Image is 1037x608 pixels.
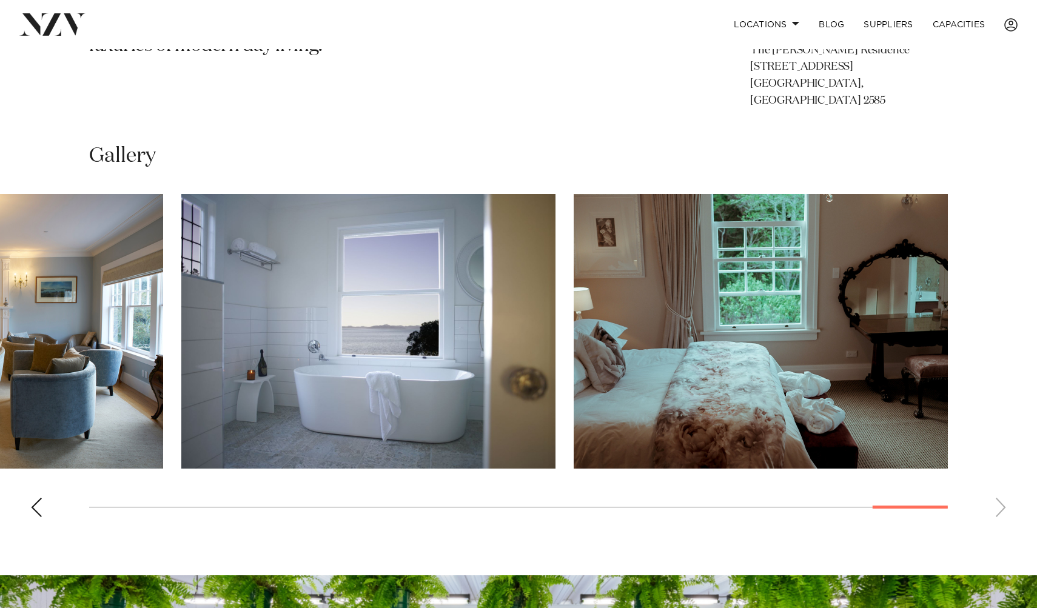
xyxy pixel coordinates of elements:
[89,142,156,170] h2: Gallery
[574,194,948,469] swiper-slide: 25 / 25
[923,12,995,38] a: Capacities
[750,42,948,110] p: The [PERSON_NAME] Residence [STREET_ADDRESS] [GEOGRAPHIC_DATA], [GEOGRAPHIC_DATA] 2585
[809,12,854,38] a: BLOG
[181,194,555,469] swiper-slide: 24 / 25
[724,12,809,38] a: Locations
[19,13,86,35] img: nzv-logo.png
[854,12,922,38] a: SUPPLIERS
